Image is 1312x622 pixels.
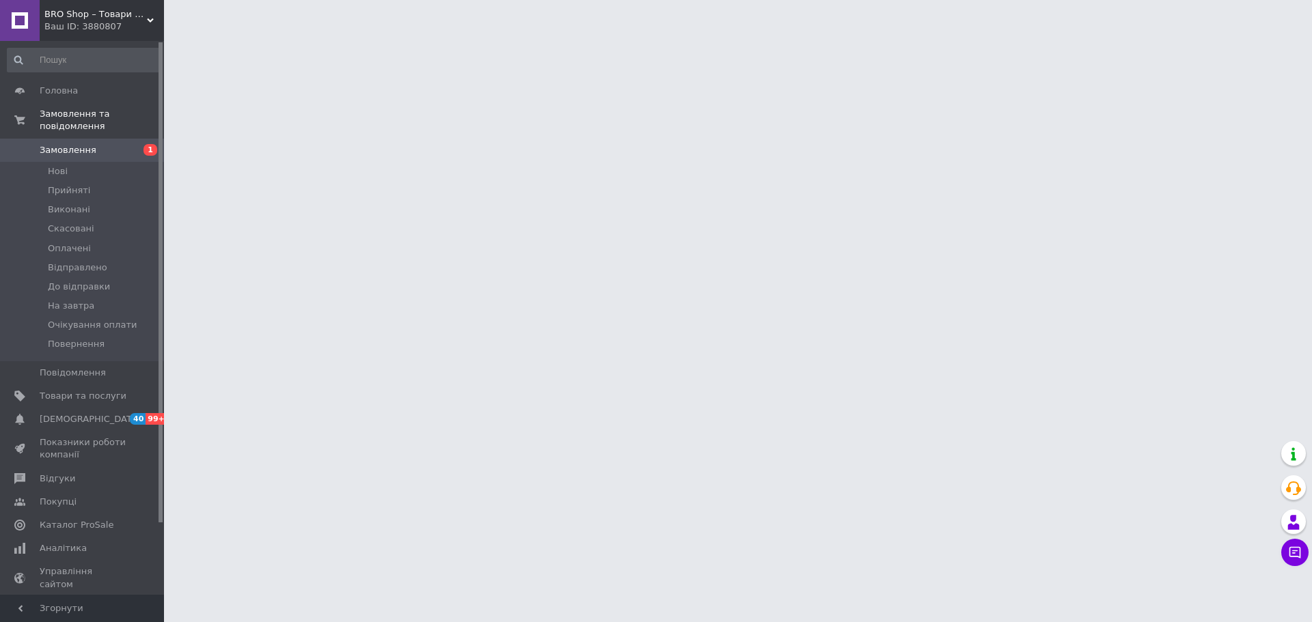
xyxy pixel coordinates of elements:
[146,413,168,425] span: 99+
[40,496,77,508] span: Покупці
[48,300,94,312] span: На завтра
[48,242,91,255] span: Оплачені
[40,472,75,485] span: Відгуки
[48,261,107,274] span: Відправлено
[44,20,164,33] div: Ваш ID: 3880807
[40,542,87,554] span: Аналітика
[40,413,141,425] span: [DEMOGRAPHIC_DATA]
[40,144,96,156] span: Замовлення
[48,338,105,350] span: Повернення
[48,184,90,197] span: Прийняті
[48,165,68,178] span: Нові
[143,144,157,156] span: 1
[40,436,126,461] span: Показники роботи компанії
[48,223,94,235] span: Скасовані
[40,85,78,97] span: Головна
[7,48,161,72] input: Пошук
[40,367,106,379] span: Повідомлення
[1281,539,1309,566] button: Чат з покупцем
[40,390,126,402] span: Товари та послуги
[44,8,147,20] span: BRO Shop – Товари для дому та відпочинку
[130,413,146,425] span: 40
[48,203,90,216] span: Виконані
[40,565,126,590] span: Управління сайтом
[40,108,164,132] span: Замовлення та повідомлення
[48,281,110,293] span: До відправки
[40,519,113,531] span: Каталог ProSale
[48,319,137,331] span: Очікування оплати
